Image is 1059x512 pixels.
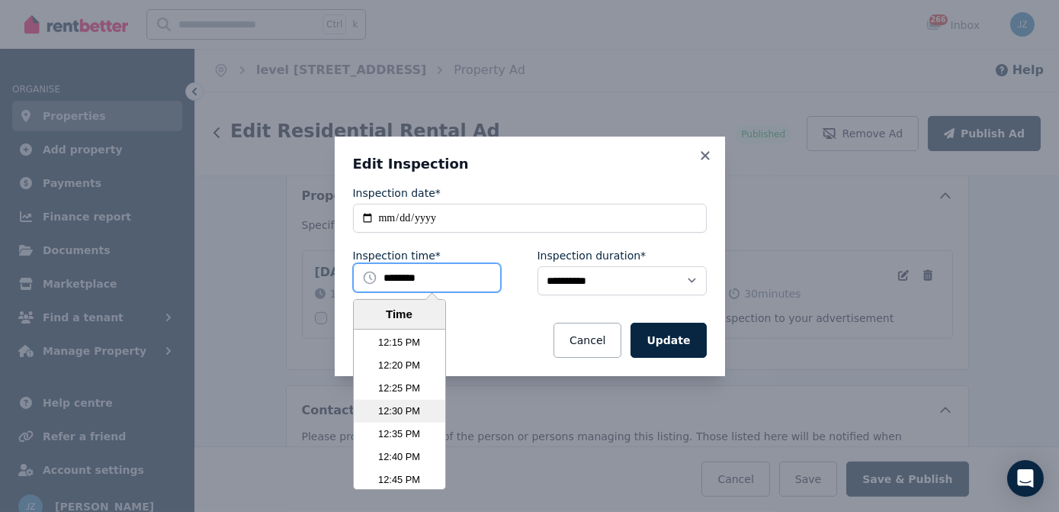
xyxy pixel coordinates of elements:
li: 12:30 PM [354,400,445,423]
div: Open Intercom Messenger [1007,460,1044,497]
ul: Time [354,330,445,489]
label: Inspection time* [353,248,441,263]
li: 12:25 PM [354,377,445,400]
div: Time [358,305,441,323]
label: Inspection date* [353,185,441,201]
label: Inspection duration* [538,248,647,263]
li: 12:45 PM [354,469,445,491]
li: 12:15 PM [354,331,445,354]
button: Update [631,323,706,358]
button: Cancel [554,323,621,358]
h3: Edit Inspection [353,155,707,173]
li: 12:20 PM [354,354,445,377]
li: 12:35 PM [354,423,445,446]
li: 12:40 PM [354,446,445,469]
